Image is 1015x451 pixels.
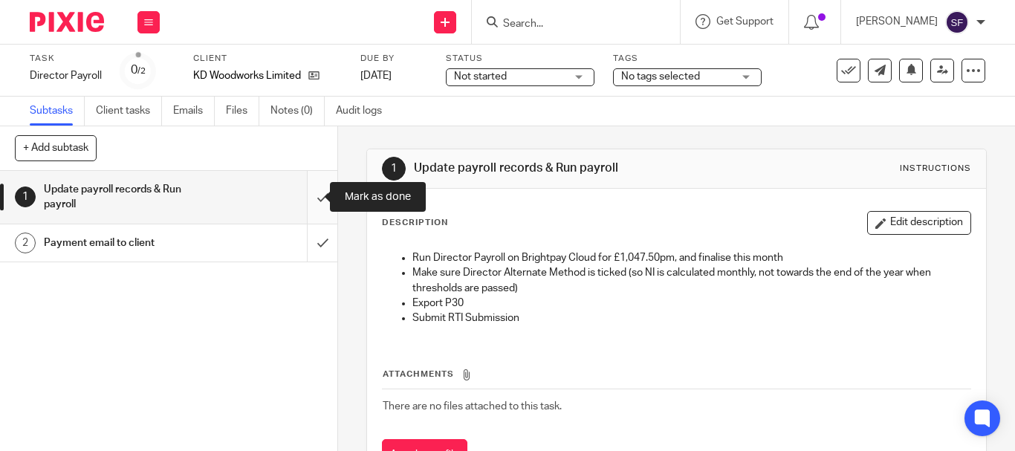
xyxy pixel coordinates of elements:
[30,53,102,65] label: Task
[336,97,393,126] a: Audit logs
[193,68,301,83] p: KD Woodworks Limited
[30,68,102,83] div: Director Payroll
[15,233,36,253] div: 2
[96,97,162,126] a: Client tasks
[856,14,938,29] p: [PERSON_NAME]
[360,71,392,81] span: [DATE]
[446,53,594,65] label: Status
[30,12,104,32] img: Pixie
[44,178,210,216] h1: Update payroll records & Run payroll
[15,186,36,207] div: 1
[383,370,454,378] span: Attachments
[383,401,562,412] span: There are no files attached to this task.
[613,53,762,65] label: Tags
[226,97,259,126] a: Files
[15,135,97,160] button: + Add subtask
[44,232,210,254] h1: Payment email to client
[360,53,427,65] label: Due by
[412,265,970,296] p: Make sure Director Alternate Method is ticked (so NI is calculated monthly, not towards the end o...
[193,53,342,65] label: Client
[867,211,971,235] button: Edit description
[270,97,325,126] a: Notes (0)
[412,296,970,311] p: Export P30
[412,250,970,265] p: Run Director Payroll on Brightpay Cloud for £1,047.50pm, and finalise this month
[716,16,774,27] span: Get Support
[621,71,700,82] span: No tags selected
[131,62,146,79] div: 0
[30,97,85,126] a: Subtasks
[412,311,970,325] p: Submit RTI Submission
[502,18,635,31] input: Search
[454,71,507,82] span: Not started
[173,97,215,126] a: Emails
[900,163,971,175] div: Instructions
[137,67,146,75] small: /2
[382,157,406,181] div: 1
[414,160,708,176] h1: Update payroll records & Run payroll
[382,217,448,229] p: Description
[945,10,969,34] img: svg%3E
